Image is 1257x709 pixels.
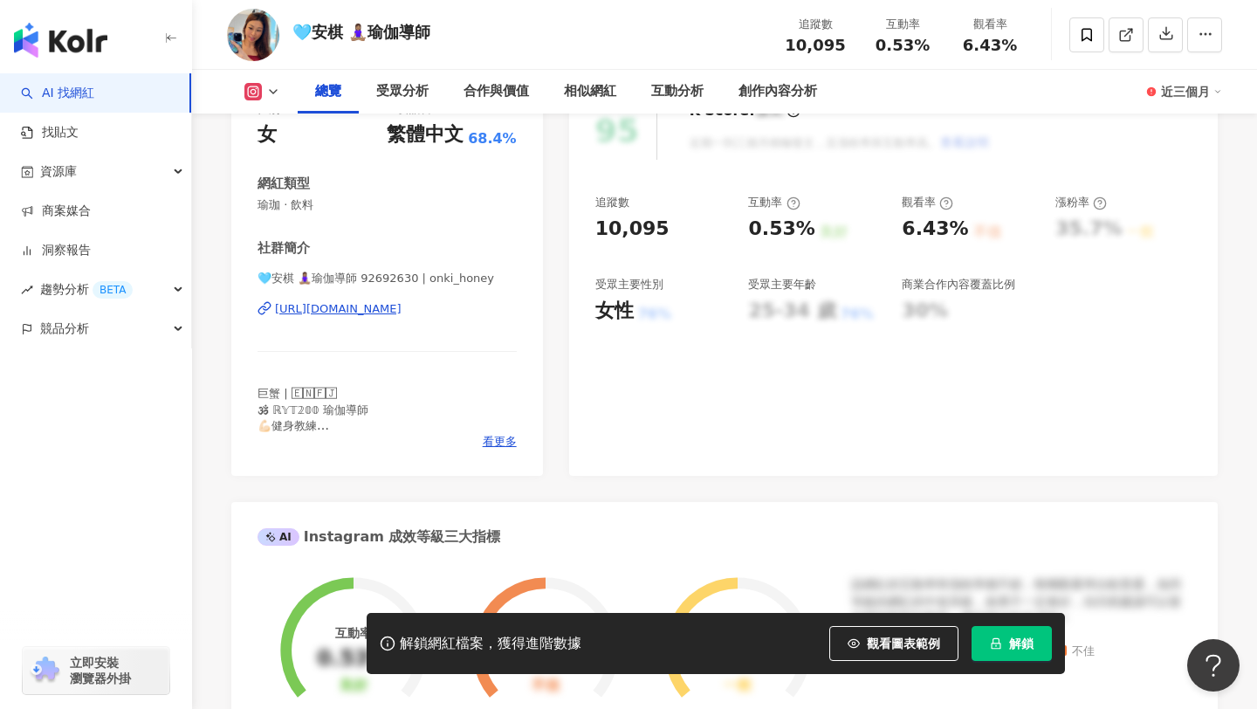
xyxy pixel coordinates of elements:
div: 創作內容分析 [738,81,817,102]
span: 0.53% [876,37,930,54]
div: 繁體中文 [387,121,464,148]
img: chrome extension [28,657,62,685]
div: 該網紅的互動率和漲粉率都不錯，唯獨觀看率比較普通，為同等級的網紅的中低等級，效果不一定會好，但仍然建議可以發包開箱類型的案型，應該會比較有成效！ [851,576,1192,628]
a: 商案媒合 [21,203,91,220]
div: 觀看率 [957,16,1023,33]
div: 解鎖網紅檔案，獲得進階數據 [400,635,581,653]
div: 6.43% [902,216,968,243]
div: 合作與價值 [464,81,529,102]
div: 互動率 [748,195,800,210]
span: 看更多 [483,434,517,450]
div: [URL][DOMAIN_NAME] [275,301,402,317]
div: 網紅類型 [258,175,310,193]
div: 0.53% [748,216,814,243]
span: 觀看圖表範例 [867,637,940,650]
div: 相似網紅 [564,81,616,102]
span: 資源庫 [40,152,77,191]
div: 近三個月 [1161,78,1222,106]
div: 漲粉率 [1055,195,1107,210]
span: 瑜珈 · 飲料 [258,197,517,213]
div: 一般 [724,678,752,694]
span: 68.4% [468,129,517,148]
div: 總覽 [315,81,341,102]
a: chrome extension立即安裝 瀏覽器外掛 [23,647,169,694]
div: 女性 [595,298,634,325]
div: 10,095 [595,216,670,243]
img: KOL Avatar [227,9,279,61]
div: Instagram 成效等級三大指標 [258,527,500,547]
button: 解鎖 [972,626,1052,661]
span: 競品分析 [40,309,89,348]
div: 受眾主要年齡 [748,277,816,293]
div: 受眾分析 [376,81,429,102]
span: 解鎖 [1009,637,1034,650]
span: lock [990,637,1002,650]
div: 觀看率 [902,195,953,210]
div: 商業合作內容覆蓋比例 [902,277,1015,293]
a: [URL][DOMAIN_NAME] [258,301,517,317]
div: 互動率 [869,16,936,33]
a: 找貼文 [21,124,79,141]
a: searchAI 找網紅 [21,85,94,102]
div: 良好 [340,678,367,694]
div: 互動分析 [651,81,704,102]
div: 追蹤數 [782,16,848,33]
div: 🩵安棋 🧘🏽‍♀️瑜伽導師 [292,21,430,43]
span: 10,095 [785,36,845,54]
div: 受眾主要性別 [595,277,663,293]
img: logo [14,23,107,58]
a: 洞察報告 [21,242,91,259]
span: 巨蟹 | 🄴🄽🄵🄹 🕉 ℝ𝕐𝕋𝟚𝟘𝟘 瑜伽導師 💪🏻健身教練 🦵🏻 ꜱᴛʀᴇᴛᴄʜɪɴɢ ᴛʜᴇʀᴀᴘɪꜱᴛ 👙 ᴘɪʟᴀᴛᴇꜱ 🧘🏻‍♀️ ʜᴀᴛʜᴀ ʏᴏɢᴀ ·🧚🏻‍♀️ ᴀᴇʀɪᴀʟ ʏ... [258,387,457,511]
span: 趨勢分析 [40,270,133,309]
span: rise [21,284,33,296]
button: 觀看圖表範例 [829,626,958,661]
span: 立即安裝 瀏覽器外掛 [70,655,131,686]
div: BETA [93,281,133,299]
div: 社群簡介 [258,239,310,258]
div: 女 [258,121,277,148]
span: 🩵安棋 🧘🏽‍♀️瑜伽導師 92692630 | onki_honey [258,271,517,286]
div: AI [258,528,299,546]
span: 6.43% [963,37,1017,54]
div: 不佳 [532,678,560,694]
div: 追蹤數 [595,195,629,210]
